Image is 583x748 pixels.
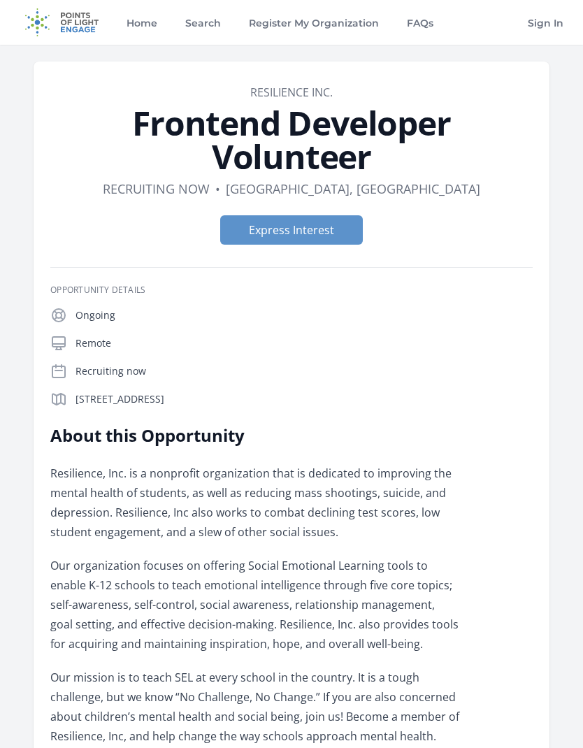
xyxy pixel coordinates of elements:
[50,463,459,542] p: Resilience, Inc. is a nonprofit organization that is dedicated to improving the mental health of ...
[50,556,459,654] p: Our organization focuses on offering Social Emotional Learning tools to enable K-12 schools to te...
[50,285,533,296] h3: Opportunity Details
[50,424,459,447] h2: About this Opportunity
[75,392,533,406] p: [STREET_ADDRESS]
[215,179,220,199] div: •
[226,179,480,199] dd: [GEOGRAPHIC_DATA], [GEOGRAPHIC_DATA]
[75,364,533,378] p: Recruiting now
[75,308,533,322] p: Ongoing
[50,668,459,746] p: Our mission is to teach SEL at every school in the country. It is a tough challenge, but we know ...
[103,179,210,199] dd: Recruiting now
[250,85,333,100] a: Resilience Inc.
[220,215,363,245] button: Express Interest
[75,336,533,350] p: Remote
[50,106,533,173] h1: Frontend Developer Volunteer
